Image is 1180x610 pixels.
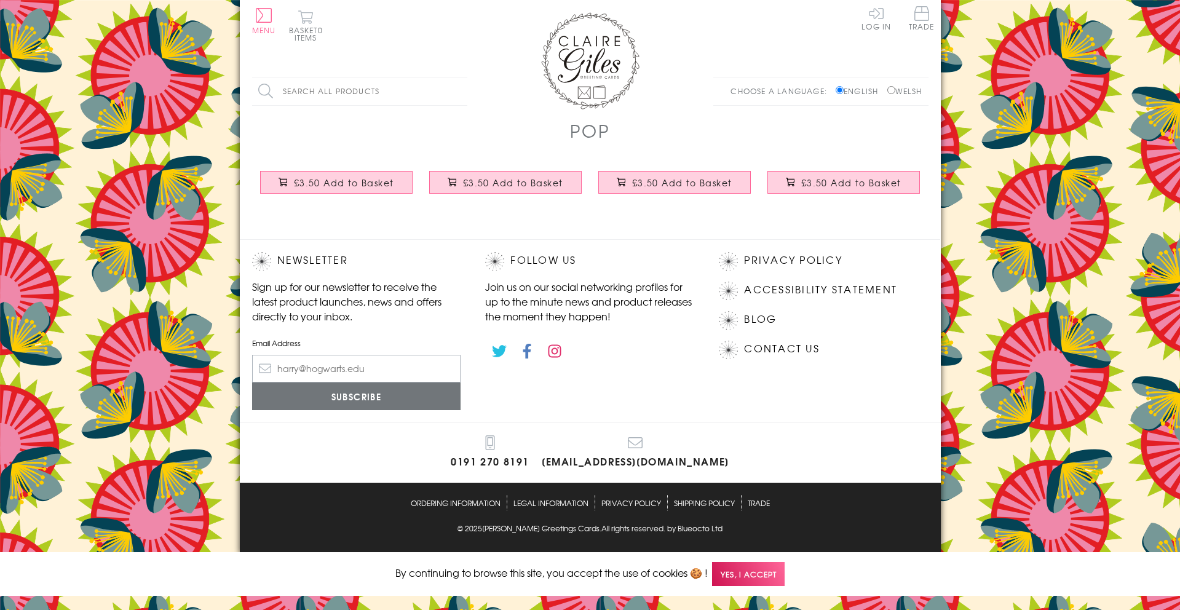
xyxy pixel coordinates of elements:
a: Privacy Policy [744,252,842,269]
a: Contact Us [744,341,819,357]
p: Choose a language: [731,85,833,97]
a: Father's Day Card, Newspapers, Peace and Quiet and Newspapers £3.50 Add to Basket [252,162,421,215]
a: Father's Day Card, Happy Father's Day, Press for Beer £3.50 Add to Basket [759,162,929,215]
label: Email Address [252,338,461,349]
h2: Follow Us [485,252,694,271]
span: £3.50 Add to Basket [632,176,732,189]
span: Yes, I accept [712,562,785,586]
button: Basket0 items [289,10,323,41]
a: Ordering Information [411,495,501,510]
h1: POP [570,118,609,143]
img: Claire Giles Greetings Cards [541,12,639,109]
a: Trade [748,495,770,510]
a: [EMAIL_ADDRESS][DOMAIN_NAME] [542,435,729,470]
a: Shipping Policy [674,495,735,510]
p: © 2025 . [252,523,929,534]
a: Blog [744,311,777,328]
a: 0191 270 8191 [451,435,529,470]
a: Accessibility Statement [744,282,897,298]
button: £3.50 Add to Basket [598,171,751,194]
input: Welsh [887,86,895,94]
a: Log In [861,6,891,30]
a: [PERSON_NAME] Greetings Cards [482,523,600,536]
input: harry@hogwarts.edu [252,355,461,382]
label: Welsh [887,85,922,97]
span: £3.50 Add to Basket [801,176,901,189]
button: Menu [252,8,276,34]
span: Trade [909,6,935,30]
a: by Blueocto Ltd [667,523,723,536]
input: English [836,86,844,94]
span: £3.50 Add to Basket [294,176,394,189]
a: Father's Day Card, Robot, I'm Glad You're My Dad £3.50 Add to Basket [590,162,759,215]
a: Legal Information [513,495,588,510]
a: Privacy Policy [601,495,661,510]
button: £3.50 Add to Basket [767,171,920,194]
h2: Newsletter [252,252,461,271]
a: Trade [909,6,935,33]
span: Menu [252,25,276,36]
span: All rights reserved. [601,523,665,534]
input: Search all products [252,77,467,105]
button: £3.50 Add to Basket [429,171,582,194]
input: Subscribe [252,382,461,410]
p: Join us on our social networking profiles for up to the minute news and product releases the mome... [485,279,694,323]
span: 0 items [295,25,323,43]
p: Sign up for our newsletter to receive the latest product launches, news and offers directly to yo... [252,279,461,323]
input: Search [455,77,467,105]
label: English [836,85,884,97]
span: £3.50 Add to Basket [463,176,563,189]
a: Father's Day Card, Globe, Best Dad in the World £3.50 Add to Basket [421,162,590,215]
button: £3.50 Add to Basket [260,171,413,194]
